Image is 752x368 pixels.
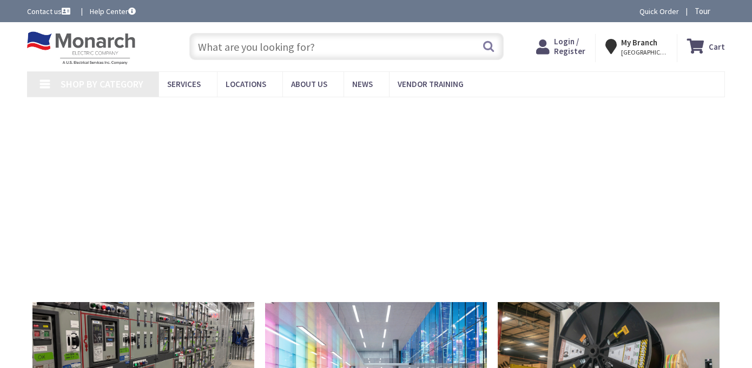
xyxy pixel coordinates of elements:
span: Vendor Training [398,79,464,89]
div: My Branch [GEOGRAPHIC_DATA][US_STATE], [GEOGRAPHIC_DATA] [605,37,667,56]
a: Cart [687,37,725,56]
a: Login / Register [536,37,585,56]
strong: My Branch [621,37,657,48]
span: Locations [226,79,266,89]
img: Monarch Electric Company [27,31,135,65]
a: Quick Order [639,6,679,17]
input: What are you looking for? [189,33,503,60]
span: News [352,79,373,89]
span: About Us [291,79,327,89]
span: Tour [695,6,722,16]
a: Contact us [27,6,72,17]
span: Services [167,79,201,89]
a: Help Center [90,6,136,17]
strong: Cart [709,37,725,56]
span: Shop By Category [61,78,143,90]
span: [GEOGRAPHIC_DATA][US_STATE], [GEOGRAPHIC_DATA] [621,48,667,57]
span: Login / Register [554,36,585,56]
